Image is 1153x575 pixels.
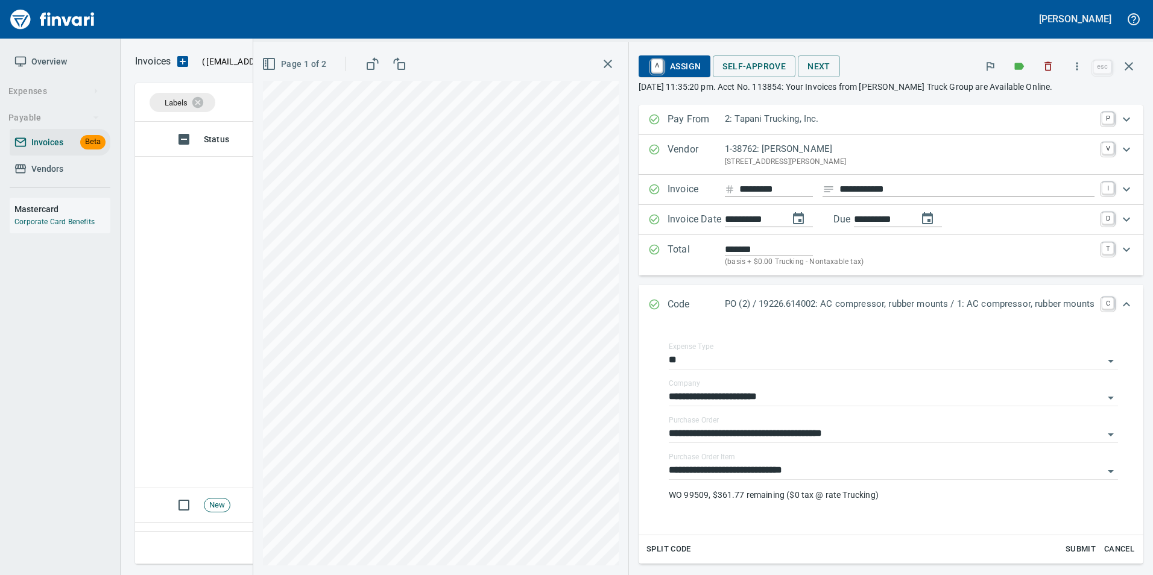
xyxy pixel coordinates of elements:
div: Expand [639,175,1143,205]
p: ( ) [195,55,347,68]
a: A [651,59,663,72]
label: Company [669,380,700,388]
button: Labels [1006,53,1032,80]
p: WO 99509, $361.77 remaining ($0 tax @ rate Trucking) [669,489,1118,501]
a: I [1102,182,1114,194]
span: Submit [1064,542,1097,556]
div: Expand [639,205,1143,235]
span: Invoices [31,135,63,150]
button: Payable [4,107,104,129]
span: Status [204,132,245,146]
a: P [1102,112,1114,124]
button: AAssign [639,55,710,77]
button: change due date [913,204,942,233]
p: 2: Tapani Trucking, Inc. [725,112,1095,126]
p: (basis + $0.00 Trucking - Nontaxable tax) [725,256,1095,268]
button: Open [1102,426,1119,443]
a: Vendors [10,156,110,183]
span: Cancel [1103,542,1136,556]
div: Expand [639,285,1143,325]
label: Purchase Order Item [669,454,734,461]
button: Submit [1061,540,1100,559]
p: Due [833,212,891,227]
span: Page 1 of 2 [264,57,326,72]
a: C [1102,297,1114,309]
p: [STREET_ADDRESS][PERSON_NAME] [725,156,1095,168]
div: Expand [639,105,1143,135]
p: [DATE] 11:35:20 pm. Acct No. 113854: Your Invoices from [PERSON_NAME] Truck Group are Available O... [639,81,1143,93]
span: Status [204,132,229,146]
p: Invoice Date [668,212,725,228]
p: 1-38762: [PERSON_NAME] [725,142,1095,156]
span: Labels [165,98,188,107]
span: Self-Approve [722,59,786,74]
p: Pay From [668,112,725,128]
a: esc [1093,60,1111,74]
button: change date [784,204,813,233]
div: Expand [639,325,1143,564]
button: Cancel [1100,540,1139,559]
a: Overview [10,48,110,75]
a: V [1102,142,1114,154]
label: Purchase Order [669,417,719,424]
p: PO (2) / 19226.614002: AC compressor, rubber mounts / 1: AC compressor, rubber mounts [725,297,1095,311]
span: Assign [648,56,701,77]
a: T [1102,242,1114,254]
button: Discard [1035,53,1061,80]
p: Invoice [668,182,725,198]
p: Code [668,297,725,313]
span: Next [807,59,830,74]
button: Open [1102,353,1119,369]
button: Self-Approve [713,55,795,78]
div: Labels [150,93,215,112]
span: Close invoice [1090,52,1143,81]
p: Total [668,242,725,268]
button: [PERSON_NAME] [1036,10,1114,28]
img: Finvari [7,5,98,34]
span: [EMAIL_ADDRESS][DOMAIN_NAME] [205,55,344,68]
span: Split Code [646,542,691,556]
button: More [1064,53,1090,80]
svg: Invoice description [823,183,835,195]
button: Split Code [643,540,694,559]
span: Expenses [8,84,100,99]
span: Vendors [31,162,63,177]
p: Vendor [668,142,725,168]
h6: Mastercard [14,203,110,216]
button: Next [798,55,840,78]
nav: breadcrumb [135,54,171,69]
h5: [PERSON_NAME] [1039,13,1111,25]
span: Beta [80,135,106,149]
button: Page 1 of 2 [259,53,331,75]
span: New [204,500,230,511]
label: Expense Type [669,344,713,351]
button: Expenses [4,80,104,102]
a: Corporate Card Benefits [14,218,95,226]
div: Expand [639,235,1143,275]
button: Upload an Invoice [171,54,195,69]
div: Expand [639,135,1143,175]
p: Invoices [135,54,171,69]
button: Flag [977,53,1003,80]
svg: Invoice number [725,182,734,196]
a: D [1102,212,1114,224]
span: Overview [31,54,67,69]
span: Payable [8,110,100,125]
button: Open [1102,389,1119,406]
a: InvoicesBeta [10,129,110,156]
button: Open [1102,463,1119,480]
